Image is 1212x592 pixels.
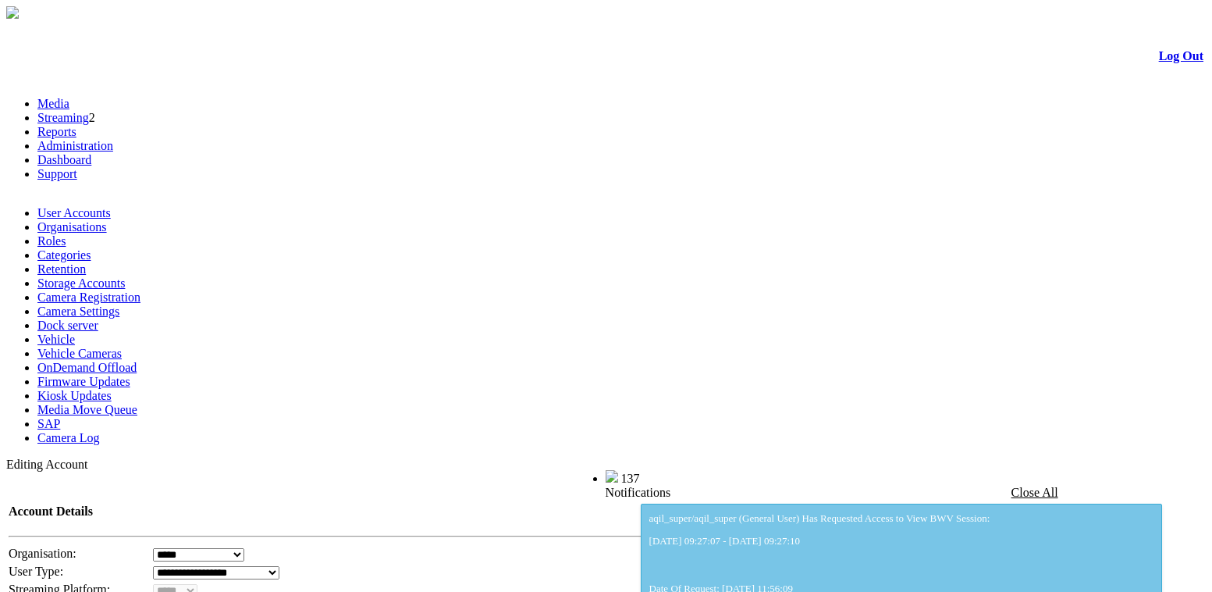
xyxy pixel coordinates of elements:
a: Media [37,97,69,110]
span: Organisation: [9,547,76,560]
a: User Accounts [37,206,111,219]
a: Retention [37,262,86,276]
a: Vehicle Cameras [37,347,122,360]
span: 137 [621,472,640,485]
a: Camera Settings [37,305,119,318]
a: Kiosk Updates [37,389,112,402]
a: Streaming [37,111,89,124]
a: Support [37,167,77,180]
a: Camera Log [37,431,100,444]
span: 2 [89,111,95,124]
img: bell25.png [606,470,618,483]
a: Close All [1011,486,1058,499]
a: SAP [37,417,60,430]
p: [DATE] 09:27:07 - [DATE] 09:27:10 [649,535,1154,547]
img: arrow-3.png [6,6,19,19]
h4: Account Details [9,505,838,519]
span: Editing Account [6,458,87,471]
span: User Type: [9,565,63,578]
a: Vehicle [37,333,75,346]
a: Firmware Updates [37,375,130,388]
a: Camera Registration [37,291,140,304]
a: Reports [37,125,76,138]
span: Welcome, - (Administrator) [461,471,574,483]
a: Organisations [37,220,107,234]
a: Storage Accounts [37,276,125,290]
a: Categories [37,248,91,262]
a: Roles [37,234,66,248]
a: Log Out [1159,49,1203,62]
a: OnDemand Offload [37,361,137,374]
a: Media Move Queue [37,403,137,416]
div: Notifications [606,486,1173,500]
a: Dashboard [37,153,91,166]
a: Administration [37,139,113,152]
a: Dock server [37,319,98,332]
